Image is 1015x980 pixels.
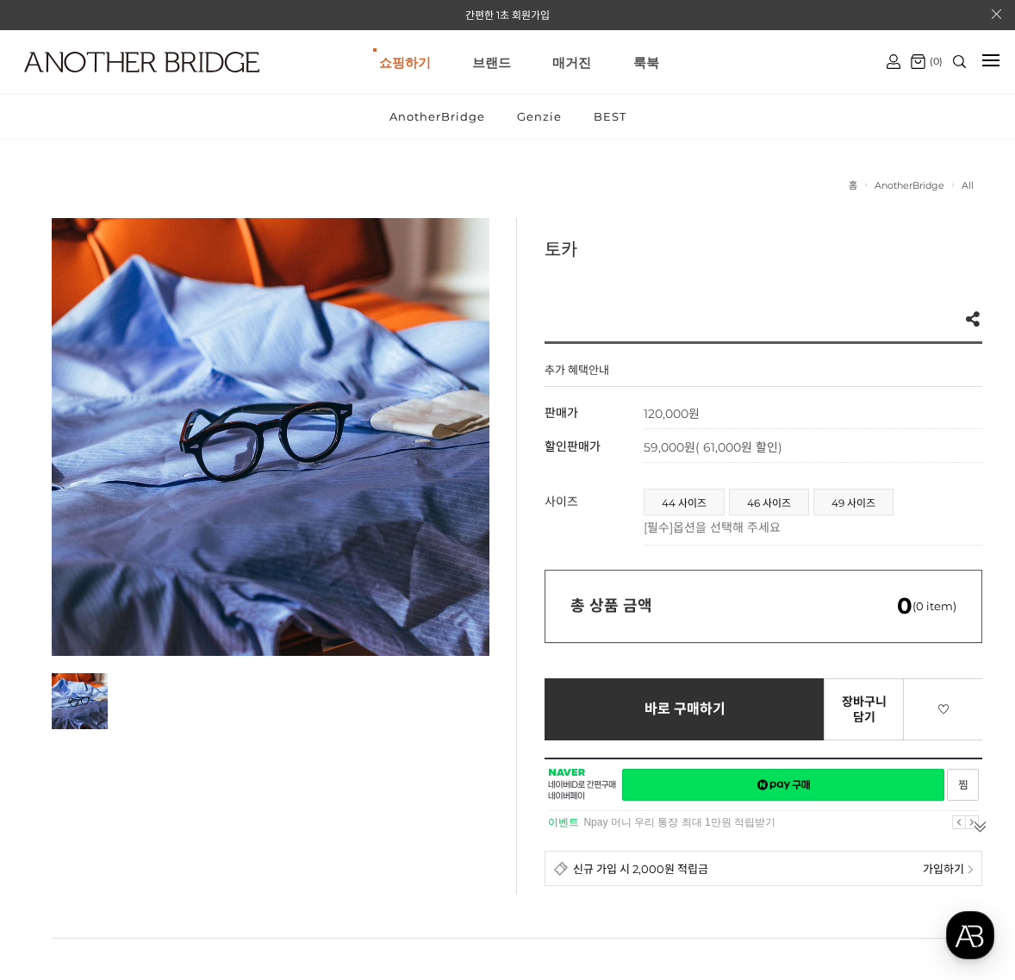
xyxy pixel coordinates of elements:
img: detail_membership.png [554,861,569,876]
span: 옵션을 선택해 주세요 [673,520,781,535]
span: 신규 가입 시 2,000원 적립금 [573,860,708,877]
a: 46 사이즈 [730,490,808,515]
img: logo [24,52,259,72]
a: 신규 가입 시 2,000원 적립금 가입하기 [545,851,982,886]
a: AnotherBridge [375,94,500,139]
a: 바로 구매하기 [545,678,825,740]
a: 44 사이즈 [644,490,724,515]
a: 간편한 1초 회원가입 [465,9,550,22]
span: 가입하기 [923,860,964,877]
th: 사이즈 [545,480,644,546]
img: cart [887,54,900,69]
li: 46 사이즈 [729,489,809,515]
span: ( 61,000원 할인) [695,440,782,455]
a: BEST [579,94,641,139]
a: 매거진 [552,31,591,93]
h3: 토카 [545,235,982,261]
em: 0 [897,592,912,620]
a: (0) [911,54,943,69]
a: Npay 머니 우리 통장 최대 1만원 적립받기 [583,816,775,828]
a: 새창 [947,769,979,801]
span: 판매가 [545,405,578,421]
img: search [953,55,966,68]
img: cart [911,54,925,69]
a: 홈 [849,179,857,191]
p: [필수] [644,518,974,535]
a: 브랜드 [472,31,511,93]
span: (0 item) [897,599,956,613]
img: 7e6ff232aebe35997be30ccedceacef4.jpg [52,673,108,729]
li: 44 사이즈 [644,489,725,515]
img: 7e6ff232aebe35997be30ccedceacef4.jpg [52,218,489,656]
strong: 120,000원 [644,406,700,421]
a: logo [9,52,161,115]
span: (0) [925,55,943,67]
a: 새창 [622,769,944,801]
a: 룩북 [633,31,659,93]
a: AnotherBridge [875,179,944,191]
a: 쇼핑하기 [379,31,431,93]
span: 바로 구매하기 [644,702,726,717]
span: 59,000원 [644,440,782,455]
a: 49 사이즈 [814,490,893,515]
h4: 추가 혜택안내 [545,361,609,386]
a: All [962,179,974,191]
strong: 이벤트 [548,816,579,828]
strong: 총 상품 금액 [570,596,652,615]
a: 장바구니 담기 [824,678,904,740]
a: Genzie [502,94,576,139]
li: 49 사이즈 [813,489,894,515]
span: 할인판매가 [545,439,601,454]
